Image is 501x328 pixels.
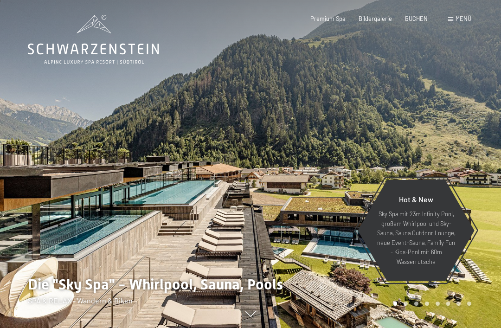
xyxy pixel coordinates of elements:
[390,302,471,306] div: Carousel Pagination
[456,302,461,306] div: Carousel Page 7
[399,195,433,204] span: Hot & New
[376,209,456,266] p: Sky Spa mit 23m Infinity Pool, großem Whirlpool und Sky-Sauna, Sauna Outdoor Lounge, neue Event-S...
[414,302,418,306] div: Carousel Page 3
[436,302,440,306] div: Carousel Page 5
[456,15,471,22] span: Menü
[404,302,408,306] div: Carousel Page 2
[393,302,398,306] div: Carousel Page 1 (Current Slide)
[310,15,346,22] a: Premium Spa
[405,15,428,22] a: BUCHEN
[425,302,429,306] div: Carousel Page 4
[357,180,475,282] a: Hot & New Sky Spa mit 23m Infinity Pool, großem Whirlpool und Sky-Sauna, Sauna Outdoor Lounge, ne...
[467,302,471,306] div: Carousel Page 8
[359,15,392,22] a: Bildergalerie
[446,302,450,306] div: Carousel Page 6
